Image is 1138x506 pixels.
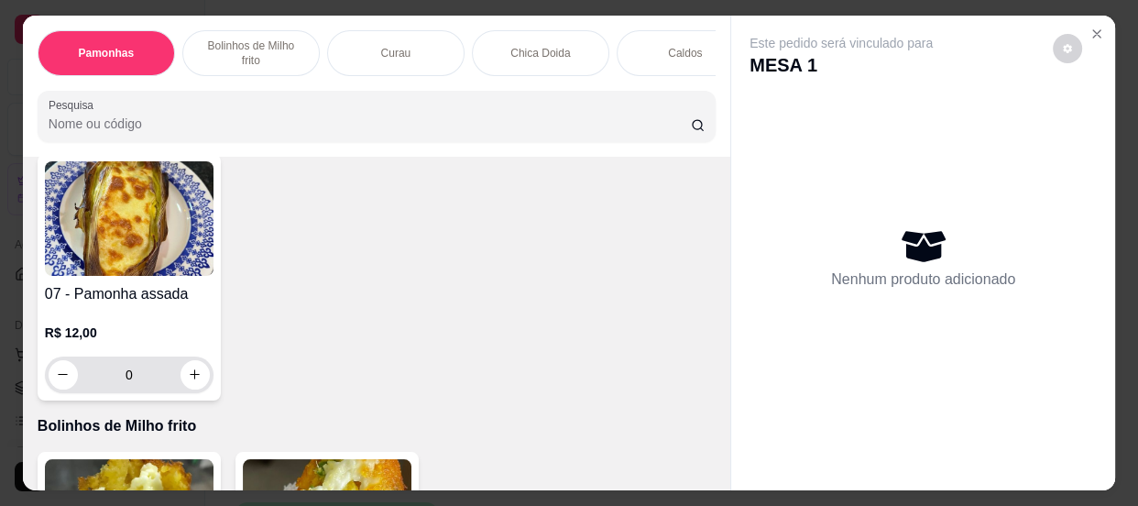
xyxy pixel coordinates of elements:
label: Pesquisa [49,97,100,113]
button: decrease-product-quantity [49,360,78,390]
h4: 07 - Pamonha assada [45,283,213,305]
p: Chica Doida [510,46,570,60]
p: Nenhum produto adicionado [831,269,1015,291]
p: Caldos [668,46,702,60]
p: R$ 12,00 [45,324,213,342]
p: Bolinhos de Milho frito [198,38,304,68]
p: MESA 1 [750,52,933,78]
p: Bolinhos de Milho frito [38,415,716,437]
p: Este pedido será vinculado para [750,34,933,52]
p: Pamonhas [79,46,135,60]
button: Close [1082,19,1111,49]
input: Pesquisa [49,115,691,133]
p: Curau [381,46,411,60]
button: decrease-product-quantity [1053,34,1082,63]
img: product-image [45,161,213,276]
button: increase-product-quantity [181,360,210,390]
